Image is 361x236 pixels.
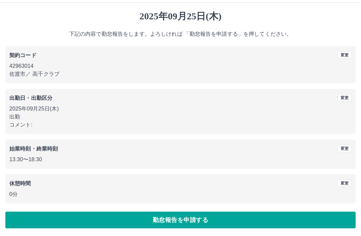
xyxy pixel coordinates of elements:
[9,121,352,129] p: コメント:
[5,212,356,228] button: 勤怠報告を申請する
[9,105,352,113] p: 2025年09月25日(木)
[5,30,356,38] p: 下記の内容で勤怠報告をします。よろしければ 「勤怠報告を申請する」を押してください。
[9,95,52,101] b: 出勤日・出勤区分
[9,113,352,121] p: 出勤
[338,180,352,187] button: 変更
[9,181,31,186] b: 休憩時間
[5,11,356,22] h1: 2025年09月25日(木)
[9,146,58,152] b: 始業時刻・終業時刻
[9,70,352,78] p: 佐渡市 ／ 高千クラブ
[9,156,352,164] p: 13:30 〜 18:30
[338,94,352,101] button: 変更
[338,145,352,152] button: 変更
[9,62,352,70] p: 42963014
[9,190,352,198] p: 0分
[338,51,352,59] button: 変更
[9,52,36,58] b: 契約コード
